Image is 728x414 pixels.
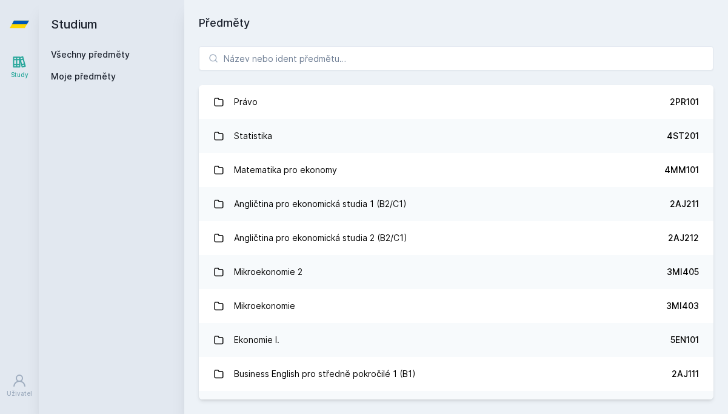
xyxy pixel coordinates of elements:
[234,294,295,318] div: Mikroekonomie
[672,368,699,380] div: 2AJ111
[199,46,713,70] input: Název nebo ident předmětu…
[667,130,699,142] div: 4ST201
[199,255,713,289] a: Mikroekonomie 2 3MI405
[234,158,337,182] div: Matematika pro ekonomy
[667,266,699,278] div: 3MI405
[199,357,713,391] a: Business English pro středně pokročilé 1 (B1) 2AJ111
[199,119,713,153] a: Statistika 4ST201
[199,15,713,32] h1: Předměty
[670,334,699,346] div: 5EN101
[199,221,713,255] a: Angličtina pro ekonomická studia 2 (B2/C1) 2AJ212
[11,70,28,80] div: Study
[2,367,36,404] a: Uživatel
[199,187,713,221] a: Angličtina pro ekonomická studia 1 (B2/C1) 2AJ211
[234,90,258,114] div: Právo
[670,198,699,210] div: 2AJ211
[234,328,279,352] div: Ekonomie I.
[668,232,699,244] div: 2AJ212
[666,300,699,312] div: 3MI403
[199,289,713,323] a: Mikroekonomie 3MI403
[199,85,713,119] a: Právo 2PR101
[7,389,32,398] div: Uživatel
[234,226,407,250] div: Angličtina pro ekonomická studia 2 (B2/C1)
[199,323,713,357] a: Ekonomie I. 5EN101
[664,164,699,176] div: 4MM101
[234,124,272,148] div: Statistika
[51,49,130,59] a: Všechny předměty
[2,49,36,86] a: Study
[670,96,699,108] div: 2PR101
[234,362,416,386] div: Business English pro středně pokročilé 1 (B1)
[199,153,713,187] a: Matematika pro ekonomy 4MM101
[234,192,407,216] div: Angličtina pro ekonomická studia 1 (B2/C1)
[51,70,116,83] span: Moje předměty
[234,260,302,284] div: Mikroekonomie 2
